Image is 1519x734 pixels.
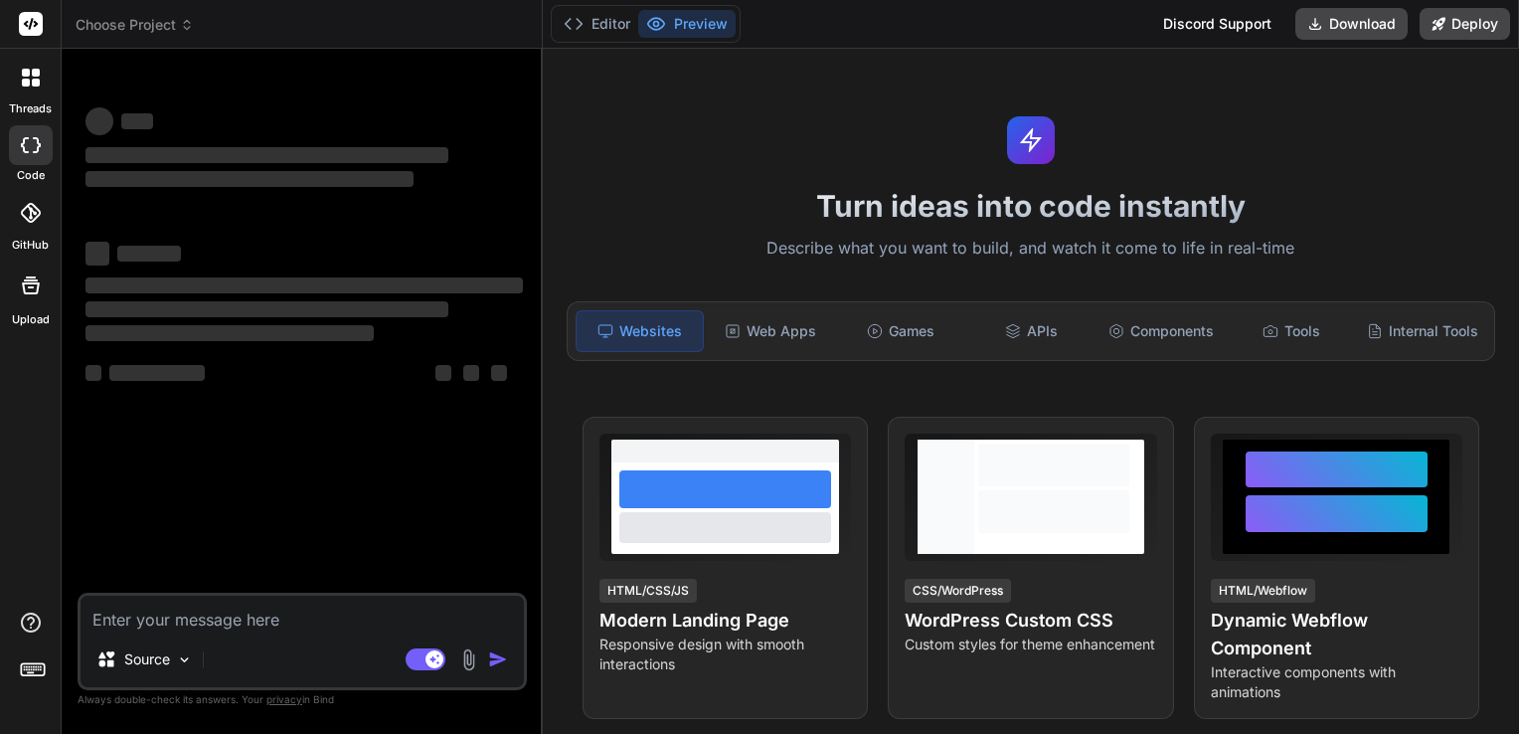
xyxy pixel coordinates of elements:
h4: Dynamic Webflow Component [1211,607,1462,662]
button: Preview [638,10,736,38]
span: ‌ [463,365,479,381]
button: Download [1295,8,1408,40]
img: attachment [457,648,480,671]
div: Websites [576,310,704,352]
p: Describe what you want to build, and watch it come to life in real-time [555,236,1507,262]
p: Always double-check its answers. Your in Bind [78,690,527,709]
label: GitHub [12,237,49,254]
label: Upload [12,311,50,328]
div: HTML/CSS/JS [599,579,697,603]
span: ‌ [85,325,374,341]
p: Custom styles for theme enhancement [905,635,1156,654]
span: ‌ [121,113,153,129]
label: code [17,167,45,184]
button: Editor [556,10,638,38]
span: ‌ [85,277,523,293]
span: ‌ [85,171,414,187]
span: privacy [266,693,302,705]
span: ‌ [117,246,181,262]
button: Deploy [1420,8,1510,40]
span: ‌ [435,365,451,381]
span: ‌ [109,365,205,381]
span: Choose Project [76,15,194,35]
div: Discord Support [1151,8,1283,40]
div: APIs [968,310,1095,352]
div: CSS/WordPress [905,579,1011,603]
img: icon [488,649,508,669]
div: Games [838,310,964,352]
h4: Modern Landing Page [599,607,851,635]
div: Components [1098,310,1225,352]
div: Tools [1229,310,1355,352]
h4: WordPress Custom CSS [905,607,1156,635]
h1: Turn ideas into code instantly [555,188,1507,224]
div: Internal Tools [1359,310,1486,352]
span: ‌ [85,242,109,266]
span: ‌ [85,301,448,317]
div: HTML/Webflow [1211,579,1315,603]
label: threads [9,100,52,117]
p: Source [124,649,170,669]
img: Pick Models [176,651,193,668]
span: ‌ [85,365,101,381]
p: Interactive components with animations [1211,662,1462,702]
div: Web Apps [708,310,834,352]
p: Responsive design with smooth interactions [599,635,851,674]
span: ‌ [491,365,507,381]
span: ‌ [85,107,113,135]
span: ‌ [85,147,448,163]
